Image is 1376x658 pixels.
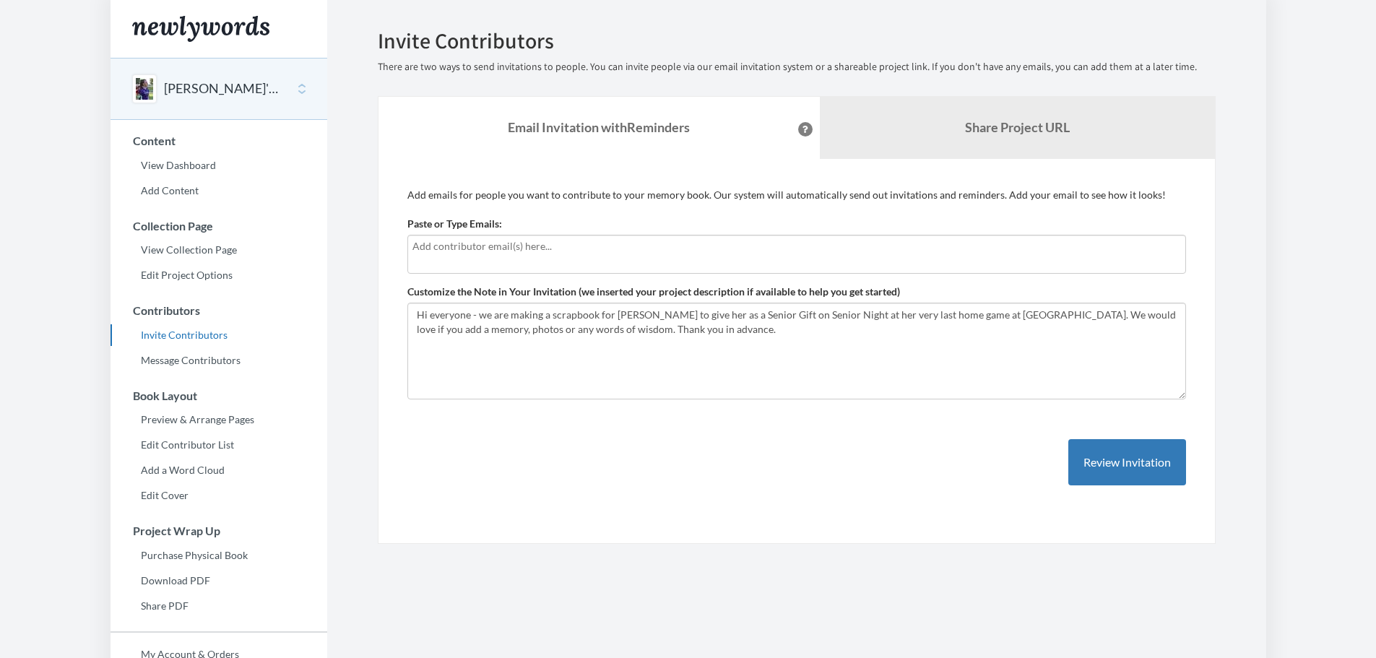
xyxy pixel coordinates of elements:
a: View Collection Page [111,239,327,261]
h3: Project Wrap Up [111,524,327,537]
p: There are two ways to send invitations to people. You can invite people via our email invitation ... [378,60,1216,74]
img: Newlywords logo [132,16,269,42]
p: Add emails for people you want to contribute to your memory book. Our system will automatically s... [407,188,1186,202]
a: Message Contributors [111,350,327,371]
a: Edit Cover [111,485,327,506]
a: Purchase Physical Book [111,545,327,566]
strong: Email Invitation with Reminders [508,119,690,135]
a: Download PDF [111,570,327,592]
a: Add a Word Cloud [111,459,327,481]
label: Customize the Note in Your Invitation (we inserted your project description if available to help ... [407,285,900,299]
h3: Content [111,134,327,147]
a: Share PDF [111,595,327,617]
a: Edit Project Options [111,264,327,286]
h3: Collection Page [111,220,327,233]
textarea: Hi everyone - we are making a scrapbook for [PERSON_NAME] to give her as a Senior Gift on Senior ... [407,303,1186,399]
label: Paste or Type Emails: [407,217,502,231]
a: Edit Contributor List [111,434,327,456]
a: Add Content [111,180,327,202]
b: Share Project URL [965,119,1070,135]
h3: Contributors [111,304,327,317]
a: Preview & Arrange Pages [111,409,327,430]
a: View Dashboard [111,155,327,176]
button: Review Invitation [1068,439,1186,486]
a: Invite Contributors [111,324,327,346]
button: [PERSON_NAME]'s Senior Night [164,79,281,98]
input: Add contributor email(s) here... [412,238,1181,254]
h2: Invite Contributors [378,29,1216,53]
h3: Book Layout [111,389,327,402]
